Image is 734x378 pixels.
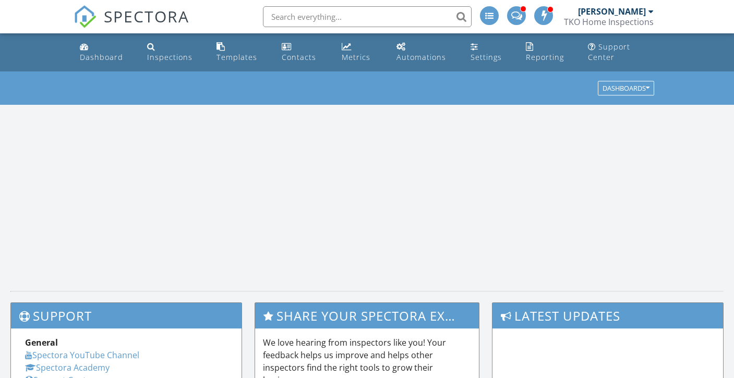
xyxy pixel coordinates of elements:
a: SPECTORA [74,14,189,36]
img: The Best Home Inspection Software - Spectora [74,5,97,28]
input: Search everything... [263,6,472,27]
h3: Latest Updates [492,303,723,328]
div: Reporting [526,52,564,62]
div: Contacts [282,52,316,62]
span: SPECTORA [104,5,189,27]
div: Support Center [588,42,630,62]
h3: Share Your Spectora Experience [255,303,479,328]
div: Inspections [147,52,192,62]
div: Dashboards [603,85,649,92]
a: Automations (Advanced) [392,38,458,67]
div: [PERSON_NAME] [578,6,646,17]
a: Support Center [584,38,659,67]
a: Contacts [278,38,330,67]
a: Inspections [143,38,203,67]
div: Settings [471,52,502,62]
a: Dashboard [76,38,135,67]
h3: Support [11,303,242,328]
div: TKO Home Inspections [564,17,654,27]
strong: General [25,337,58,348]
a: Settings [466,38,513,67]
div: Dashboard [80,52,123,62]
div: Templates [216,52,257,62]
a: Spectora Academy [25,362,110,373]
a: Templates [212,38,269,67]
a: Reporting [522,38,575,67]
div: Metrics [342,52,370,62]
div: Automations [396,52,446,62]
button: Dashboards [598,81,654,96]
a: Spectora YouTube Channel [25,349,139,361]
a: Metrics [338,38,384,67]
